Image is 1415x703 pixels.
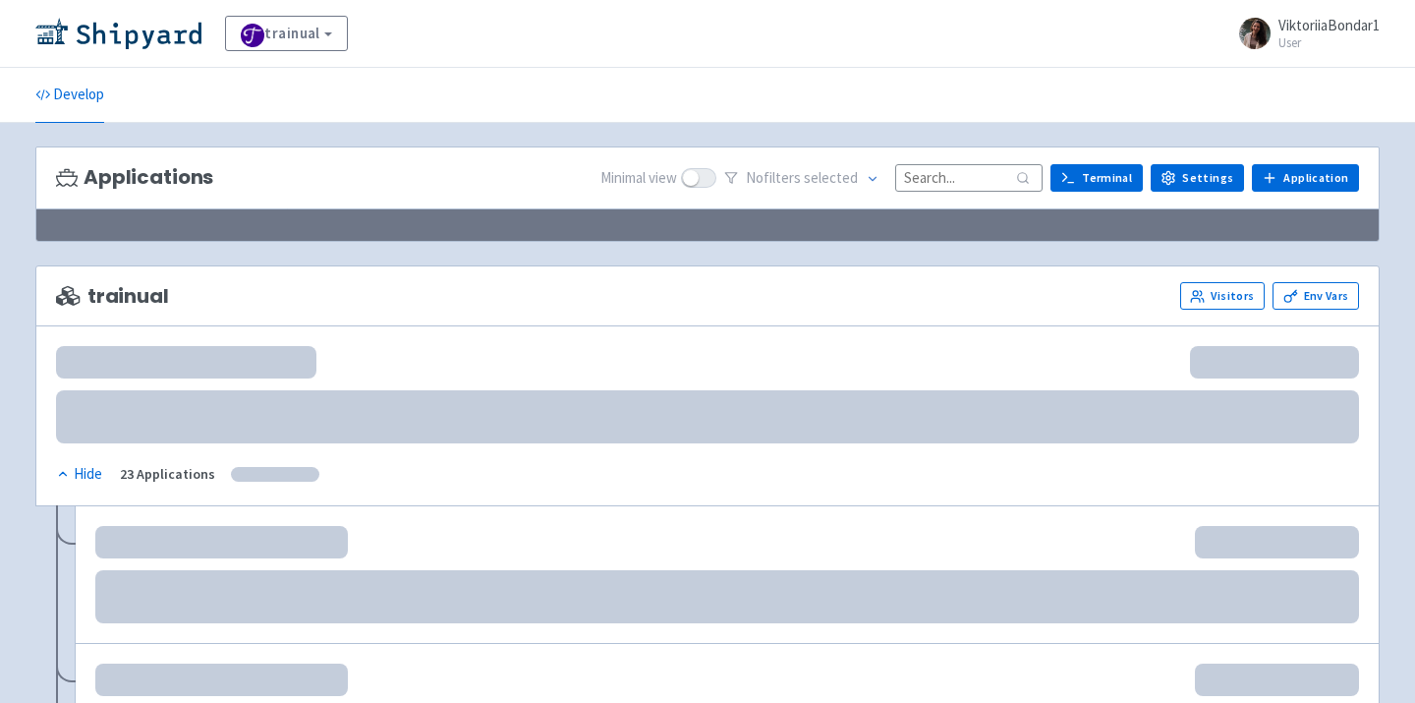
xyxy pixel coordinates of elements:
span: ViktoriiaBondar1 [1278,16,1380,34]
small: User [1278,36,1380,49]
a: Env Vars [1273,282,1359,310]
button: Hide [56,463,104,486]
a: ViktoriiaBondar1 User [1227,18,1380,49]
span: Minimal view [600,167,677,190]
input: Search... [895,164,1043,191]
img: Shipyard logo [35,18,201,49]
div: Hide [56,463,102,486]
a: Settings [1151,164,1244,192]
span: trainual [56,285,169,308]
a: Develop [35,68,104,123]
h3: Applications [56,166,213,189]
a: Visitors [1180,282,1265,310]
a: Application [1252,164,1359,192]
a: trainual [225,16,348,51]
span: selected [804,168,858,187]
span: No filter s [746,167,858,190]
div: 23 Applications [120,463,215,486]
a: Terminal [1050,164,1143,192]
